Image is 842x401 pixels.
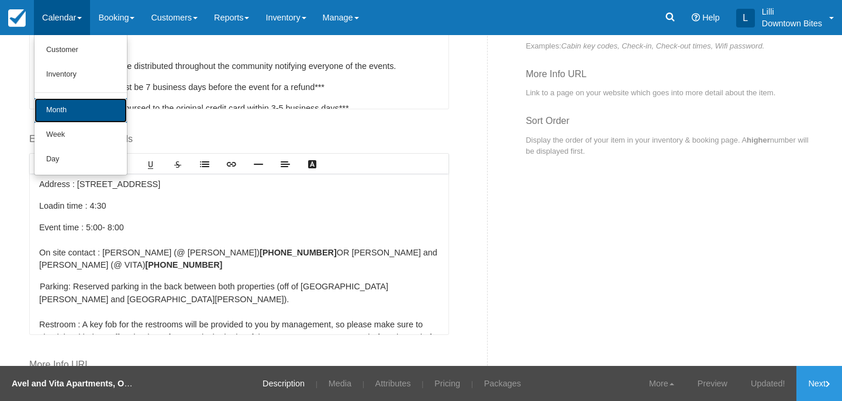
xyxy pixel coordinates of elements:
[526,69,813,88] h3: More Info URL
[191,154,218,174] a: Lists
[30,154,57,174] a: HTML
[34,147,127,172] a: Day
[561,42,764,50] em: Cabin key codes, Check-in, Check-out times, Wifi password.
[526,87,813,98] p: Link to a page on your website which goes into more detail about the item.
[796,366,842,401] a: Next
[29,358,449,372] label: More Info URL
[762,18,822,29] p: Downtown Bites
[762,6,822,18] p: Lilli
[739,366,796,401] a: Updated!
[12,379,181,388] strong: Avel and Vita Apartments, Orange - Dinner
[367,366,420,401] a: Attributes
[686,366,739,401] a: Preview
[526,116,813,134] h3: Sort Order
[145,260,222,269] strong: [PHONE_NUMBER]
[637,366,686,401] a: More
[39,201,58,210] span: Load
[702,13,720,22] span: Help
[254,366,313,401] a: Description
[692,13,700,22] i: Help
[34,38,127,63] a: Customer
[245,154,272,174] a: Line
[39,178,439,191] p: Address : [STREET_ADDRESS]
[299,154,326,174] a: Text Color
[426,366,469,401] a: Pricing
[39,60,439,73] p: Flyers and menus will be distributed throughout the community notifying everyone of the events.
[29,133,449,146] label: Email Notification Details
[8,9,26,27] img: checkfront-main-nav-mini-logo.png
[39,199,439,213] p: in time : 4:30
[34,123,127,147] a: Week
[137,154,164,174] a: Underline
[39,102,439,115] p: ***Refunds will be reimbursed to the original credit card within 3-5 business days***
[526,40,813,51] p: Examples:
[218,154,245,174] a: Link
[102,223,124,232] span: - 8:00
[39,280,40,289] span: Call with Google Voice
[475,366,530,401] a: Packages
[272,154,299,174] a: Align
[39,222,439,272] p: Event time : 5:00 On site contact : [PERSON_NAME] (@ [PERSON_NAME]) OR [PERSON_NAME] and [PERSON_...
[260,248,337,257] strong: [PHONE_NUMBER]
[736,9,755,27] div: L
[34,98,127,123] a: Month
[747,136,770,144] strong: higher
[39,280,439,357] p: Parking: Reserved parking in the back between both properties (off of [GEOGRAPHIC_DATA][PERSON_NA...
[164,154,191,174] a: Strikethrough
[526,134,813,157] p: Display the order of your item in your inventory & booking page. A number will be displayed first.
[34,63,127,87] a: Inventory
[320,366,360,401] a: Media
[34,35,127,175] ul: Calendar
[39,39,439,52] p: Reserved parking
[39,81,439,94] p: ***All Cancellations must be 7 business days before the event for a refund***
